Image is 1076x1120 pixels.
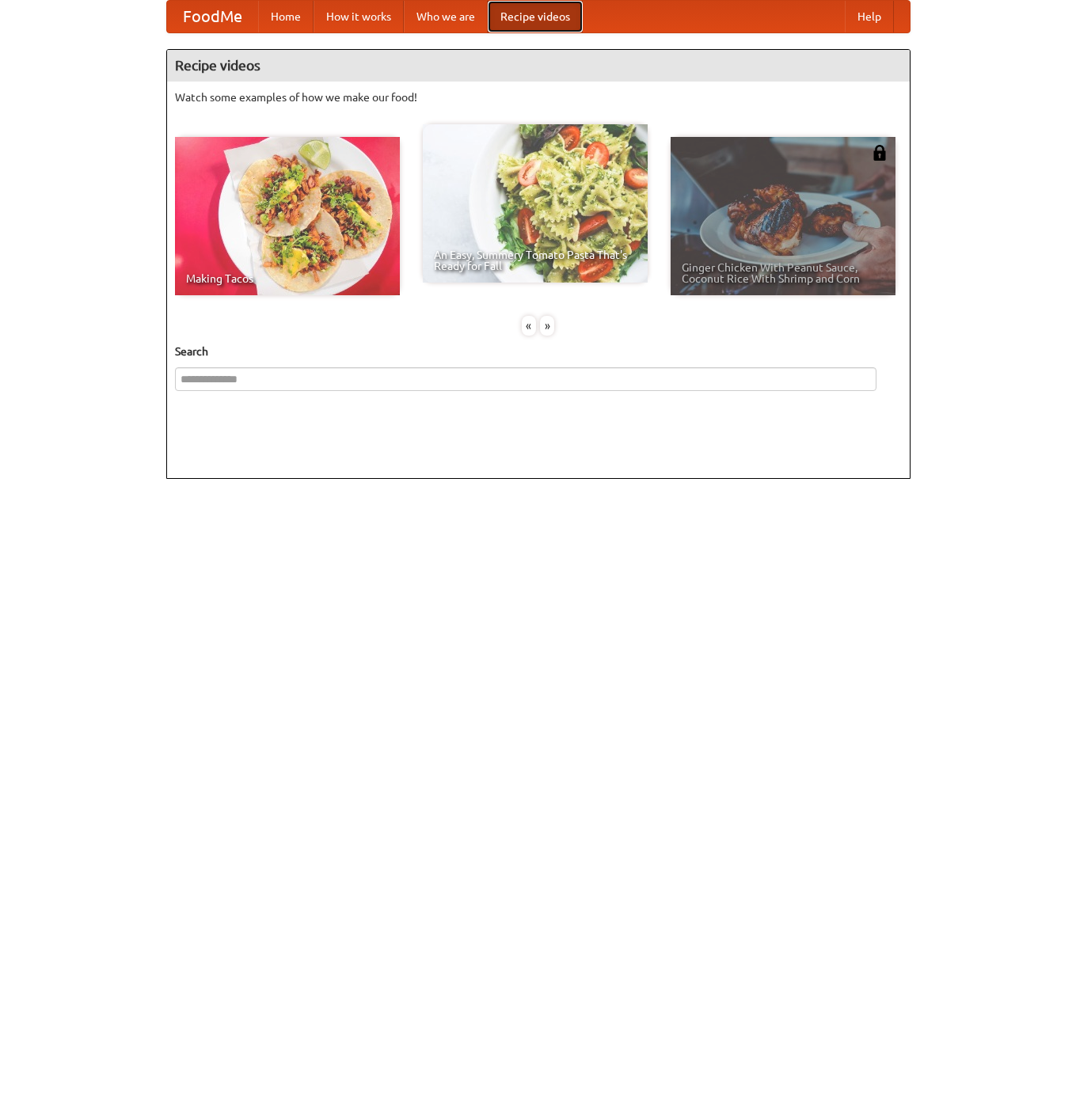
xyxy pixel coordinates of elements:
img: 483408.png [872,145,888,161]
a: Help [845,1,894,32]
div: « [522,316,536,336]
div: » [540,316,554,336]
a: Making Tacos [175,137,400,295]
a: An Easy, Summery Tomato Pasta That's Ready for Fall [423,124,648,283]
a: Who we are [404,1,488,32]
a: Home [258,1,314,32]
span: An Easy, Summery Tomato Pasta That's Ready for Fall [434,249,637,271]
h4: Recipe videos [167,50,910,82]
a: Recipe videos [488,1,583,32]
a: FoodMe [167,1,258,32]
h5: Search [175,344,902,359]
span: Making Tacos [186,273,389,284]
a: How it works [314,1,404,32]
p: Watch some examples of how we make our food! [175,89,902,105]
